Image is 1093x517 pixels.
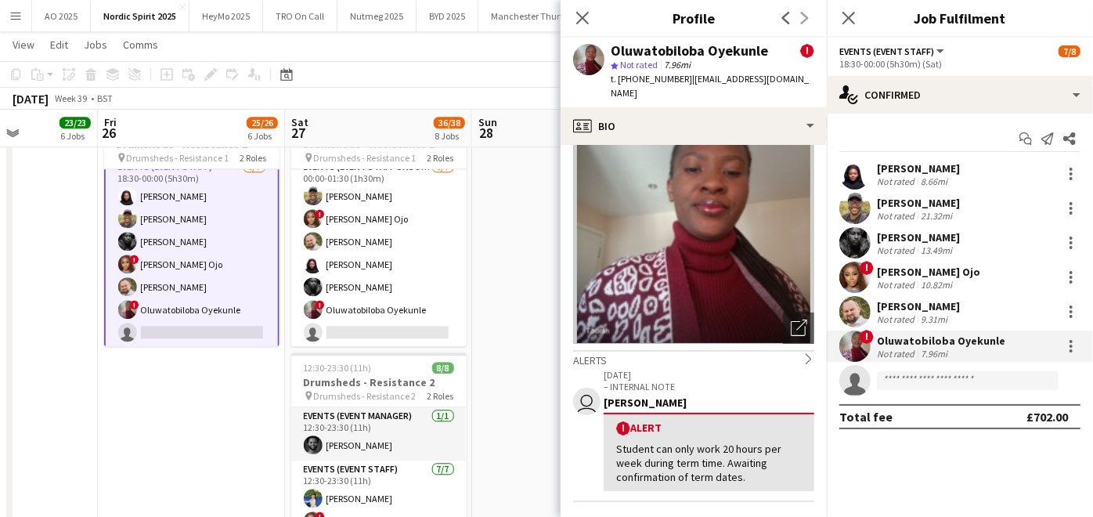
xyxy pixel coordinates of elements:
[435,130,464,142] div: 8 Jobs
[44,34,74,55] a: Edit
[783,313,814,344] div: Open photos pop-in
[616,421,802,436] div: Alert
[52,92,91,104] span: Week 39
[97,92,113,104] div: BST
[291,407,467,461] app-card-role: Events (Event Manager)1/112:30-23:30 (11h)[PERSON_NAME]
[304,362,372,374] span: 12:30-23:30 (11h)
[1059,45,1080,57] span: 7/8
[573,109,814,344] img: Crew avatar or photo
[573,350,814,367] div: Alerts
[291,115,308,129] span: Sat
[611,73,692,85] span: t. [PHONE_NUMBER]
[127,152,229,164] span: Drumsheds - Resistance 1
[263,1,337,31] button: TRO On Call
[604,396,814,410] div: [PERSON_NAME]
[478,1,609,31] button: Manchester Thunder 2025
[123,38,158,52] span: Comms
[316,209,325,219] span: !
[877,230,960,244] div: [PERSON_NAME]
[877,265,980,279] div: [PERSON_NAME] Ojo
[877,299,960,313] div: [PERSON_NAME]
[839,45,947,57] button: Events (Event Staff)
[800,44,814,58] span: !
[620,59,658,70] span: Not rated
[291,114,467,346] app-job-card: 00:00-01:30 (1h30m)7/8Drumsheds - Resistance 1 Drumsheds - Resistance 12 RolesEvents (Event Manag...
[427,152,454,164] span: 2 Roles
[839,45,934,57] span: Events (Event Staff)
[314,152,417,164] span: Drumsheds - Resistance 1
[189,1,263,31] button: HeyMo 2025
[918,313,951,325] div: 9.31mi
[918,210,955,222] div: 21.32mi
[661,59,694,70] span: 7.96mi
[877,334,1005,348] div: Oluwatobiloba Oyekunle
[839,58,1080,70] div: 18:30-00:00 (5h30m) (Sat)
[130,255,139,264] span: !
[427,390,454,402] span: 2 Roles
[247,130,277,142] div: 6 Jobs
[432,362,454,374] span: 8/8
[78,34,114,55] a: Jobs
[604,369,814,381] p: [DATE]
[827,8,1093,28] h3: Job Fulfilment
[1026,409,1068,425] div: £702.00
[130,300,139,309] span: !
[616,442,802,485] div: Student can only work 20 hours per week during term time. Awaiting confirmation of term dates.
[337,1,417,31] button: Nutmeg 2025
[50,38,68,52] span: Edit
[104,114,280,346] app-job-card: 18:30-00:00 (5h30m) (Sat)7/8Drumsheds - Resistance 1 Drumsheds - Resistance 12 RolesEvents (Event...
[561,8,827,28] h3: Profile
[13,91,49,107] div: [DATE]
[84,38,107,52] span: Jobs
[616,421,630,436] span: !
[476,124,497,142] span: 28
[918,244,955,256] div: 13.49mi
[289,124,308,142] span: 27
[877,210,918,222] div: Not rated
[611,44,768,58] div: Oluwatobiloba Oyekunle
[291,158,467,348] app-card-role: Events (Event Staff Unsocial)6/700:00-01:30 (1h30m)[PERSON_NAME]![PERSON_NAME] Ojo[PERSON_NAME][P...
[91,1,189,31] button: Nordic Spirit 2025
[918,175,951,187] div: 8.66mi
[6,34,41,55] a: View
[877,244,918,256] div: Not rated
[104,157,280,349] app-card-role: Events (Event Staff)6/718:30-00:00 (5h30m)[PERSON_NAME][PERSON_NAME][PERSON_NAME]![PERSON_NAME] O...
[434,117,465,128] span: 36/38
[102,124,117,142] span: 26
[417,1,478,31] button: BYD 2025
[13,38,34,52] span: View
[478,115,497,129] span: Sun
[604,381,814,392] p: – INTERNAL NOTE
[877,348,918,360] div: Not rated
[877,313,918,325] div: Not rated
[240,152,267,164] span: 2 Roles
[611,73,809,99] span: | [EMAIL_ADDRESS][DOMAIN_NAME]
[827,76,1093,114] div: Confirmed
[291,375,467,389] h3: Drumsheds - Resistance 2
[860,261,874,275] span: !
[877,196,960,210] div: [PERSON_NAME]
[60,117,91,128] span: 23/23
[247,117,278,128] span: 25/26
[918,348,951,360] div: 7.96mi
[316,300,325,309] span: !
[877,279,918,291] div: Not rated
[314,390,417,402] span: Drumsheds - Resistance 2
[877,175,918,187] div: Not rated
[839,409,893,425] div: Total fee
[877,161,960,175] div: [PERSON_NAME]
[561,107,827,145] div: Bio
[32,1,91,31] button: AO 2025
[860,330,874,344] span: !
[60,130,90,142] div: 6 Jobs
[117,34,164,55] a: Comms
[104,115,117,129] span: Fri
[918,279,955,291] div: 10.82mi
